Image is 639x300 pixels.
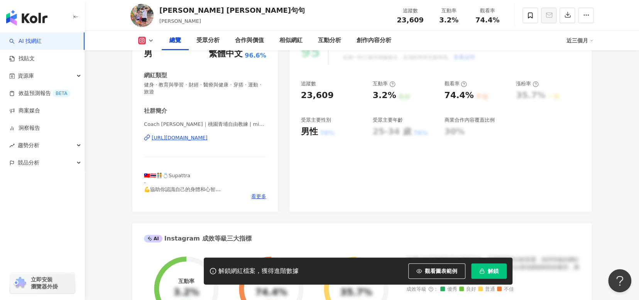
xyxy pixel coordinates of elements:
div: Instagram 成效等級三大指標 [144,234,251,243]
span: 觀看圖表範例 [425,268,457,274]
div: 觀看率 [473,7,502,15]
span: 🇹🇼🇹🇭🧑‍🤝‍🧑💍Supattra - 💪協助你認識自己的身體和心智 Prep Coaching / Online Coaching 線上課程 / 一對一實體課 DM me 私訊討論 📪 我的... [144,173,226,227]
img: KOL Avatar [130,4,154,27]
span: 解鎖 [488,268,499,274]
div: 解鎖網紅檔案，獲得進階數據 [218,267,299,275]
div: 74.4% [255,287,287,298]
a: searchAI 找網紅 [9,37,42,45]
div: 互動率 [434,7,463,15]
div: 該網紅的互動率和漲粉率都不錯，唯獨觀看率比較普通，為同等級的網紅的中低等級，效果不一定會好，但仍然建議可以發包開箱類型的案型，應該會比較有成效！ [406,256,580,279]
span: 普通 [478,286,495,292]
span: 立即安裝 瀏覽器外掛 [31,276,58,290]
div: 相似網紅 [279,36,303,45]
div: 74.4% [444,90,473,102]
div: 網紅類型 [144,71,167,80]
div: 受眾分析 [196,36,220,45]
div: 創作內容分析 [357,36,391,45]
span: 趨勢分析 [18,137,39,154]
div: 社群簡介 [144,107,167,115]
a: 效益預測報告BETA [9,90,70,97]
span: 3.2% [439,16,458,24]
div: 受眾主要性別 [301,117,331,124]
span: 不佳 [497,286,514,292]
a: chrome extension立即安裝 瀏覽器外掛 [10,273,75,293]
img: logo [6,10,47,25]
div: 近三個月 [566,34,593,47]
div: 商業合作內容覆蓋比例 [444,117,494,124]
span: 23,609 [397,16,423,24]
span: 競品分析 [18,154,39,171]
span: 看更多 [251,193,266,200]
div: 35.7% [340,287,372,298]
a: 洞察報告 [9,124,40,132]
div: 總覽 [169,36,181,45]
a: 商案媒合 [9,107,40,115]
div: 追蹤數 [301,80,316,87]
span: [PERSON_NAME] [159,18,201,24]
span: rise [9,143,15,148]
a: 找貼文 [9,55,35,63]
div: 23,609 [301,90,334,102]
div: 漲粉率 [516,80,539,87]
div: 3.2% [372,90,396,102]
span: 優秀 [440,286,457,292]
div: 繁體中文 [209,48,243,60]
span: 96.6% [245,51,266,60]
div: [PERSON_NAME] [PERSON_NAME]句句 [159,5,305,15]
div: 男性 [301,126,318,138]
span: 良好 [459,286,476,292]
a: [URL][DOMAIN_NAME] [144,134,266,141]
span: 74.4% [475,16,499,24]
button: 觀看圖表範例 [408,263,465,279]
img: chrome extension [12,277,27,289]
div: 互動率 [372,80,395,87]
span: 資源庫 [18,67,34,85]
span: 健身 · 教育與學習 · 財經 · 醫療與健康 · 穿搭 · 運動 · 旅遊 [144,81,266,95]
div: 觀看率 [444,80,467,87]
div: [URL][DOMAIN_NAME] [152,134,208,141]
button: 解鎖 [471,263,507,279]
div: 合作與價值 [235,36,264,45]
div: 3.2% [174,287,199,298]
div: 互動分析 [318,36,341,45]
div: 男 [144,48,152,60]
div: 成效等級 ： [406,286,580,292]
div: 受眾主要年齡 [372,117,402,124]
div: AI [144,235,162,242]
span: Coach [PERSON_NAME]｜桃園青埔自由教練 | mike_g_g_ [144,121,266,128]
div: 追蹤數 [396,7,425,15]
